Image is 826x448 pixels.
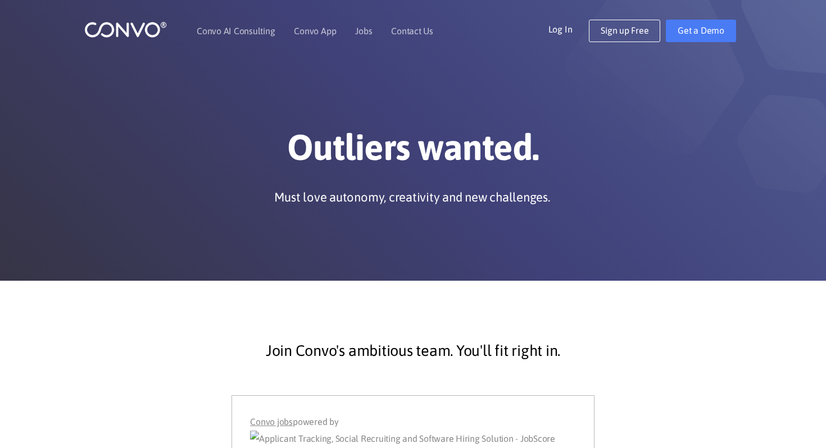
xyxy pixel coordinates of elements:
h1: Outliers wanted. [101,126,725,177]
a: Sign up Free [589,20,660,42]
a: Jobs [355,26,372,35]
a: Convo jobs [250,414,293,431]
div: powered by [250,414,575,447]
a: Get a Demo [666,20,736,42]
a: Log In [548,20,589,38]
p: Join Convo's ambitious team. You'll fit right in. [110,337,716,365]
a: Convo App [294,26,336,35]
img: Applicant Tracking, Social Recruiting and Software Hiring Solution - JobScore [250,431,555,447]
img: logo_1.png [84,21,167,38]
a: Convo AI Consulting [197,26,275,35]
p: Must love autonomy, creativity and new challenges. [274,189,550,205]
a: Contact Us [391,26,433,35]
